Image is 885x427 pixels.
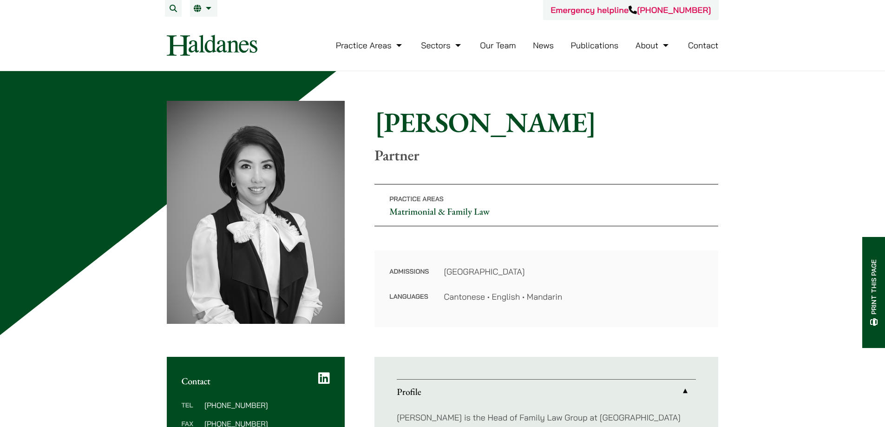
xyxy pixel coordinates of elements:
[374,146,718,164] p: Partner
[374,105,718,139] h1: [PERSON_NAME]
[389,205,490,217] a: Matrimonial & Family Law
[389,265,429,290] dt: Admissions
[421,40,463,51] a: Sectors
[204,401,330,409] dd: [PHONE_NUMBER]
[318,372,330,385] a: LinkedIn
[551,5,711,15] a: Emergency helpline[PHONE_NUMBER]
[533,40,554,51] a: News
[636,40,671,51] a: About
[194,5,214,12] a: EN
[389,195,444,203] span: Practice Areas
[182,401,201,420] dt: Tel
[336,40,404,51] a: Practice Areas
[444,265,703,278] dd: [GEOGRAPHIC_DATA]
[397,380,696,404] a: Profile
[182,375,330,387] h2: Contact
[480,40,516,51] a: Our Team
[688,40,719,51] a: Contact
[167,35,257,56] img: Logo of Haldanes
[571,40,619,51] a: Publications
[444,290,703,303] dd: Cantonese • English • Mandarin
[389,290,429,303] dt: Languages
